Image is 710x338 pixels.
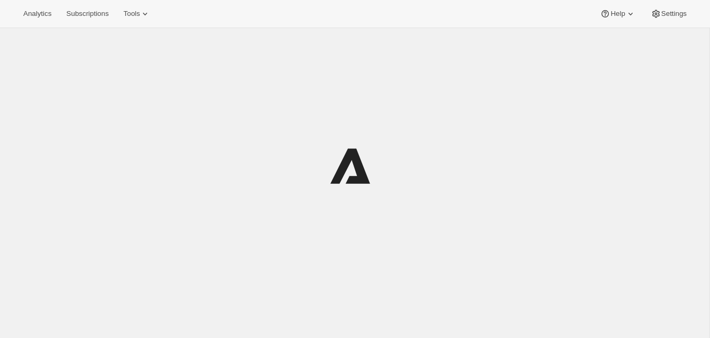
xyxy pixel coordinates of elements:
button: Subscriptions [60,6,115,21]
span: Analytics [23,10,51,18]
button: Tools [117,6,157,21]
button: Analytics [17,6,58,21]
span: Subscriptions [66,10,109,18]
span: Tools [123,10,140,18]
button: Help [594,6,642,21]
button: Settings [644,6,693,21]
span: Settings [661,10,687,18]
span: Help [610,10,625,18]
